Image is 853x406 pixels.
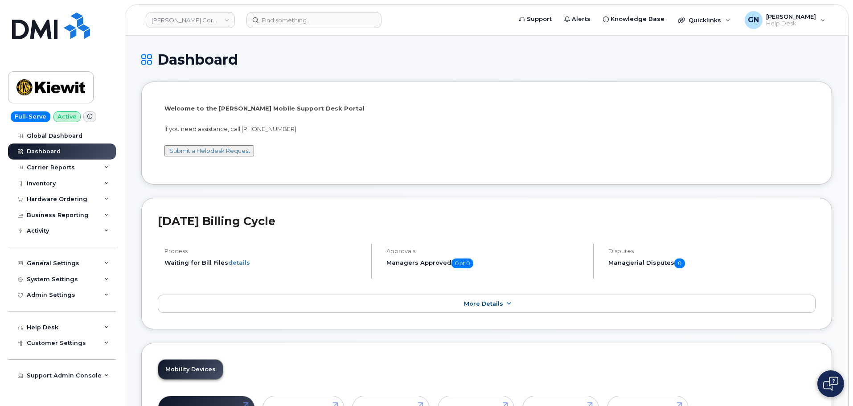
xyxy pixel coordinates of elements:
h2: [DATE] Billing Cycle [158,214,816,228]
p: Welcome to the [PERSON_NAME] Mobile Support Desk Portal [164,104,809,113]
a: details [228,259,250,266]
h5: Managerial Disputes [608,258,816,268]
span: More Details [464,300,503,307]
a: Mobility Devices [158,360,223,379]
button: Submit a Helpdesk Request [164,145,254,156]
p: If you need assistance, call [PHONE_NUMBER] [164,125,809,133]
span: 0 [674,258,685,268]
h1: Dashboard [141,52,832,67]
a: Submit a Helpdesk Request [169,147,250,154]
h5: Managers Approved [386,258,586,268]
li: Waiting for Bill Files [164,258,364,267]
h4: Approvals [386,248,586,254]
span: 0 of 0 [451,258,473,268]
h4: Process [164,248,364,254]
h4: Disputes [608,248,816,254]
img: Open chat [823,377,838,391]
